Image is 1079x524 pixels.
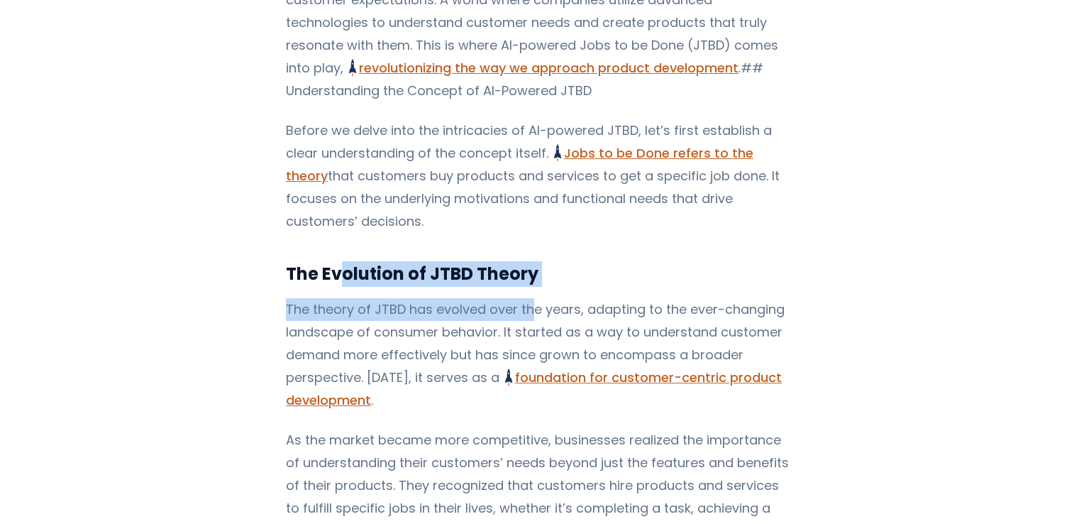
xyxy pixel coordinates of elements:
p: Before we delve into the intricacies of AI-powered JTBD, let’s first establish a clear understand... [286,119,793,233]
a: revolutionizing the way we approach product development [349,59,738,77]
a: Jobs to be Done refers to the theory [286,144,753,185]
a: foundation for customer-centric product development [286,369,782,409]
p: The theory of JTBD has evolved over the years, adapting to the ever-changing landscape of consume... [286,298,793,412]
h3: The Evolution of JTBD Theory [286,261,793,287]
